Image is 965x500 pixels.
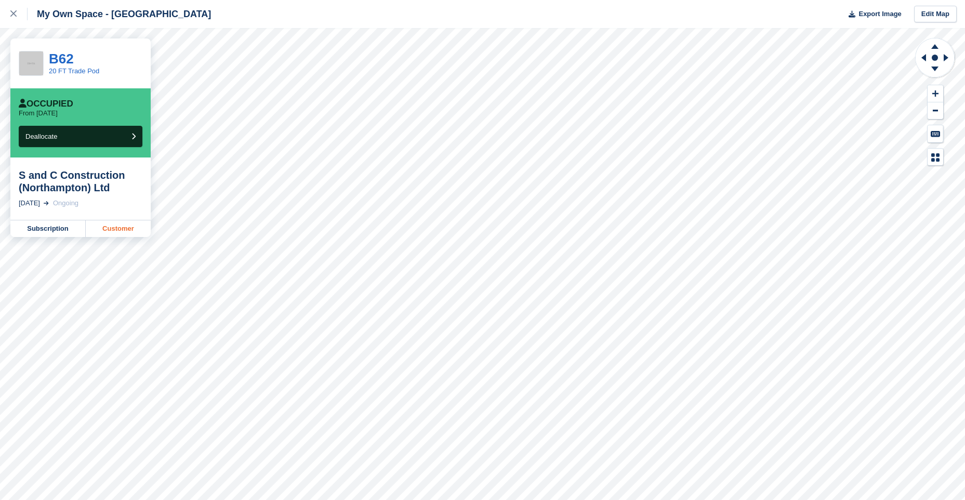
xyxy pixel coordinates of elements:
[86,220,151,237] a: Customer
[19,169,142,194] div: S and C Construction (Northampton) Ltd
[19,198,40,208] div: [DATE]
[19,109,58,117] p: From [DATE]
[19,99,73,109] div: Occupied
[914,6,957,23] a: Edit Map
[858,9,901,19] span: Export Image
[842,6,902,23] button: Export Image
[49,67,99,75] a: 20 FT Trade Pod
[928,85,943,102] button: Zoom In
[19,126,142,147] button: Deallocate
[928,125,943,142] button: Keyboard Shortcuts
[10,220,86,237] a: Subscription
[49,51,74,67] a: B62
[28,8,211,20] div: My Own Space - [GEOGRAPHIC_DATA]
[19,51,43,75] img: 256x256-placeholder-a091544baa16b46aadf0b611073c37e8ed6a367829ab441c3b0103e7cf8a5b1b.png
[44,201,49,205] img: arrow-right-light-icn-cde0832a797a2874e46488d9cf13f60e5c3a73dbe684e267c42b8395dfbc2abf.svg
[53,198,78,208] div: Ongoing
[25,133,57,140] span: Deallocate
[928,149,943,166] button: Map Legend
[928,102,943,120] button: Zoom Out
